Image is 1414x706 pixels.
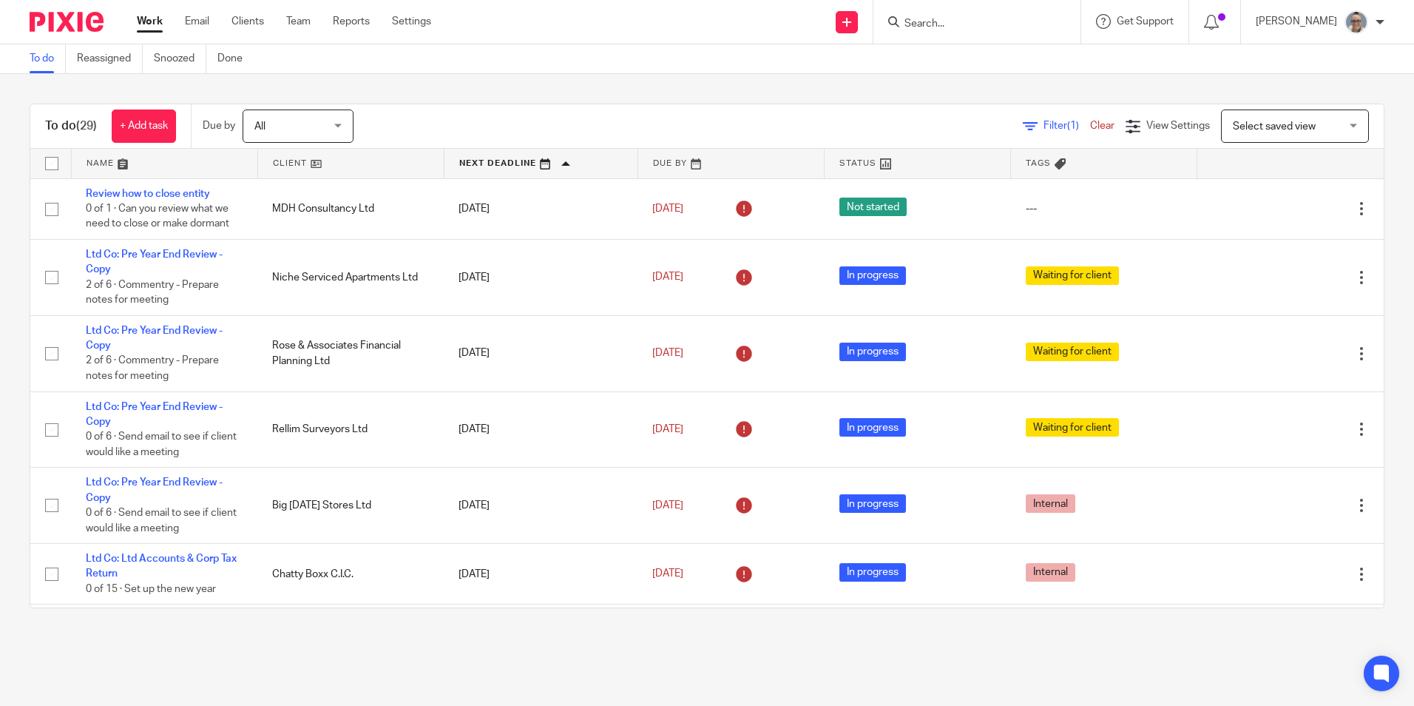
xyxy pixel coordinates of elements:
span: 0 of 6 · Send email to see if client would like a meeting [86,508,237,534]
td: [DATE] [444,178,637,239]
a: Work [137,14,163,29]
span: Waiting for client [1026,343,1119,361]
h1: To do [45,118,97,134]
span: Select saved view [1233,121,1316,132]
span: 2 of 6 · Commentry - Prepare notes for meeting [86,356,219,382]
a: Team [286,14,311,29]
a: Clients [231,14,264,29]
a: Reports [333,14,370,29]
p: Due by [203,118,235,133]
a: Email [185,14,209,29]
a: Done [217,44,254,73]
a: Review how to close entity [86,189,210,199]
span: In progress [839,343,906,361]
td: Rellim Surveyors Ltd [257,391,444,468]
span: Internal [1026,494,1075,513]
a: Ltd Co: Pre Year End Review - Copy [86,326,223,351]
a: Clear [1090,121,1114,131]
td: Chatty Boxx C.I.C. [257,544,444,605]
td: [DATE] [444,605,637,657]
a: Ltd Co: Ltd Accounts & Corp Tax Return [86,554,237,579]
td: [DATE] [444,468,637,544]
a: Ltd Co: Pre Year End Review - Copy [86,249,223,275]
span: Waiting for client [1026,418,1119,437]
span: View Settings [1146,121,1210,131]
span: In progress [839,266,906,285]
input: Search [903,18,1036,31]
td: [DATE] [444,391,637,468]
a: + Add task [112,110,176,143]
span: Waiting for client [1026,266,1119,285]
span: Internal [1026,563,1075,582]
span: (1) [1067,121,1079,131]
span: Get Support [1117,16,1174,27]
span: [DATE] [652,500,683,511]
span: [DATE] [652,569,683,579]
a: To do [30,44,66,73]
span: All [254,121,265,132]
span: [DATE] [652,272,683,283]
span: Tags [1026,159,1051,167]
td: Niche Serviced Apartments Ltd [257,239,444,315]
td: MDH Consultancy Ltd [257,178,444,239]
img: Pixie [30,12,104,32]
span: 0 of 1 · Can you review what we need to close or make dormant [86,204,229,229]
span: 0 of 6 · Send email to see if client would like a meeting [86,431,237,457]
span: In progress [839,494,906,513]
span: [DATE] [652,204,683,214]
td: Rose & Associates Financial Planning Ltd [257,315,444,391]
a: Reassigned [77,44,143,73]
a: Settings [392,14,431,29]
span: (29) [76,120,97,132]
a: Snoozed [154,44,206,73]
td: [DATE] [444,315,637,391]
span: Filter [1043,121,1090,131]
td: [DATE] [444,239,637,315]
span: [DATE] [652,348,683,358]
a: Ltd Co: Pre Year End Review - Copy [86,477,223,502]
a: Ltd Co: Pre Year End Review - Copy [86,402,223,427]
td: Big [DATE] Stores Ltd [257,468,444,544]
span: In progress [839,563,906,582]
span: 2 of 6 · Commentry - Prepare notes for meeting [86,280,219,306]
span: 0 of 15 · Set up the new year [86,584,216,594]
img: Website%20Headshot.png [1344,10,1368,34]
div: --- [1026,201,1183,216]
span: [DATE] [652,424,683,434]
td: Rock One Rooms Ltd [257,605,444,657]
td: [DATE] [444,544,637,605]
p: [PERSON_NAME] [1256,14,1337,29]
span: In progress [839,418,906,437]
span: Not started [839,198,907,216]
